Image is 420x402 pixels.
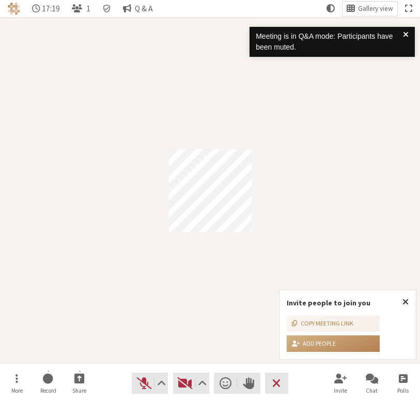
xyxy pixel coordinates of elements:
[72,388,86,394] span: Share
[388,369,417,397] button: Open poll
[287,335,380,352] button: Add people
[256,31,403,53] div: Meeting is in Q&A mode: Participants have been muted.
[3,369,32,397] button: Open menu
[397,388,409,394] span: Polls
[395,290,416,314] button: Close popover
[42,4,60,13] span: 17:19
[326,369,355,397] button: Invite participants (⌘+Shift+I)
[40,388,56,394] span: Record
[358,5,393,13] span: Gallery view
[265,373,288,393] button: End or leave meeting
[237,373,260,393] button: Raise hand
[343,2,397,16] button: Change layout
[173,373,209,393] button: Start video (⌘+Shift+V)
[98,2,115,16] div: Meeting details Encryption enabled
[65,369,94,397] button: Start sharing
[214,373,237,393] button: Send a reaction
[11,388,23,394] span: More
[119,2,158,16] button: Q & A
[34,369,63,397] button: Start recording
[401,2,416,16] button: Fullscreen
[334,388,347,394] span: Invite
[287,298,370,307] label: Invite people to join you
[86,4,90,13] span: 1
[135,4,153,13] span: Q & A
[287,316,380,332] button: Copy meeting link
[8,3,20,15] img: Iotum
[357,369,386,397] button: Open chat
[366,388,378,394] span: Chat
[68,2,95,16] button: Open participant list
[322,2,339,16] button: Using system theme
[292,319,353,328] div: Copy meeting link
[155,373,168,393] button: Audio settings
[196,373,209,393] button: Video setting
[132,373,168,393] button: Unmute (⌘+Shift+A)
[28,2,65,16] div: Timer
